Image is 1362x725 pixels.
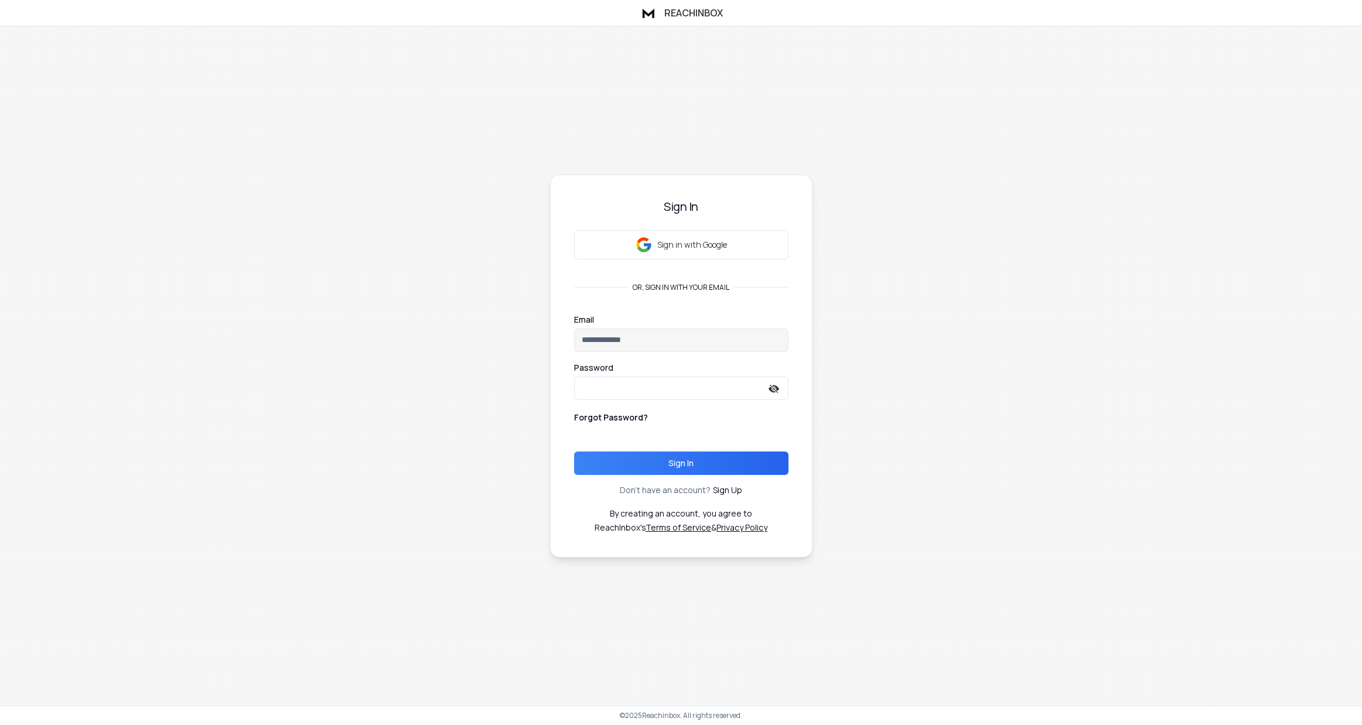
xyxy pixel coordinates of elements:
a: ReachInbox [640,5,723,21]
p: Don't have an account? [620,484,711,496]
p: By creating an account, you agree to [610,508,752,519]
button: Sign In [574,452,788,475]
label: Password [574,364,613,372]
p: or, sign in with your email [628,283,734,292]
button: Sign in with Google [574,230,788,259]
a: Sign Up [713,484,742,496]
h1: ReachInbox [664,6,723,20]
img: logo [640,5,657,21]
h3: Sign In [574,199,788,215]
p: Forgot Password? [574,412,648,423]
p: © 2025 Reachinbox. All rights reserved. [620,711,742,720]
p: Sign in with Google [657,239,727,251]
p: ReachInbox's & [595,522,767,534]
a: Privacy Policy [716,522,767,533]
label: Email [574,316,594,324]
a: Terms of Service [646,522,711,533]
